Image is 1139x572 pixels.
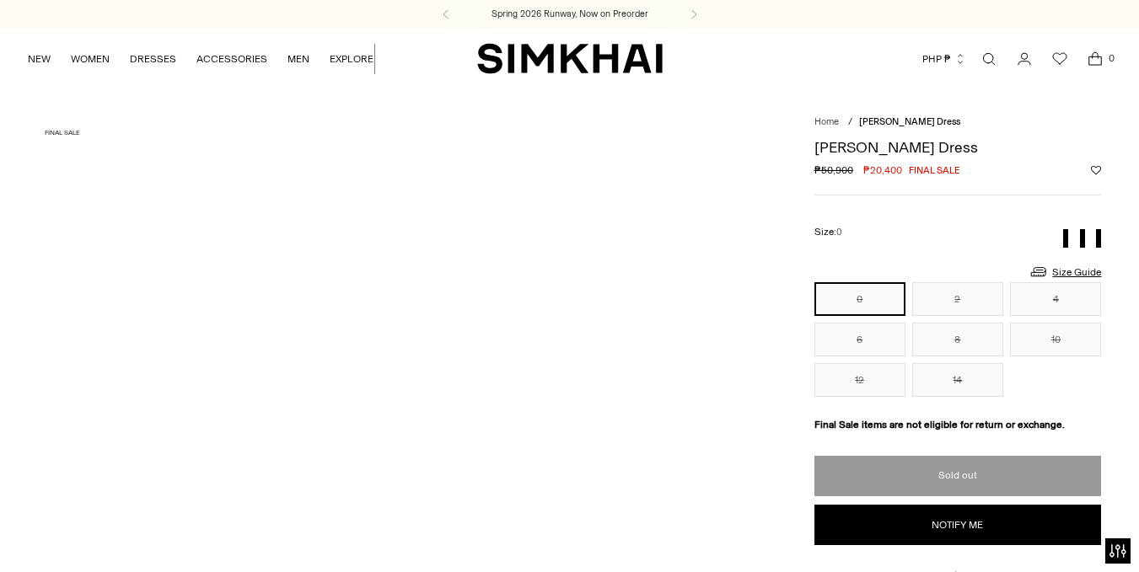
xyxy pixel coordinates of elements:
a: Wishlist [1043,42,1077,76]
button: 12 [814,363,905,397]
a: WOMEN [71,40,110,78]
a: Open search modal [972,42,1006,76]
button: 10 [1010,323,1101,356]
a: Home [814,116,839,127]
a: ACCESSORIES [196,40,267,78]
a: Size Guide [1029,261,1101,282]
nav: breadcrumbs [814,115,1102,130]
h1: [PERSON_NAME] Dress [814,140,1102,155]
div: / [848,115,852,130]
span: [PERSON_NAME] Dress [859,116,960,127]
button: Add to Wishlist [1091,165,1101,175]
button: 4 [1010,282,1101,316]
a: Open cart modal [1078,42,1112,76]
a: MEN [287,40,309,78]
button: 2 [912,282,1003,316]
s: ₱50,900 [814,163,853,178]
button: 8 [912,323,1003,356]
span: ₱20,400 [863,163,902,178]
span: 0 [1104,51,1119,66]
span: 0 [836,227,842,238]
button: Notify me [814,505,1102,545]
a: SIMKHAI [477,42,663,75]
a: EXPLORE [330,40,373,78]
label: Size: [814,224,842,240]
strong: Final Sale items are not eligible for return or exchange. [814,419,1065,430]
a: NEW [28,40,51,78]
button: 0 [814,282,905,316]
a: DRESSES [130,40,176,78]
button: 6 [814,323,905,356]
button: PHP ₱ [922,40,966,78]
button: 14 [912,363,1003,397]
a: Go to the account page [1007,42,1041,76]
